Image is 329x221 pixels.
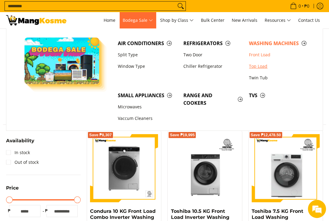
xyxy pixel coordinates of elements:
a: Two Door [180,49,246,61]
span: New Arrivals [232,17,257,23]
span: • [288,3,311,9]
span: TVs [249,92,308,99]
span: ₱ [44,208,50,214]
img: Condura 10 KG Front Load Combo Inverter Washing Machine (Premium) [90,134,158,202]
span: Save ₱19,995 [170,133,195,137]
span: Shop by Class [160,17,194,24]
a: Front Load [246,49,311,61]
a: Small Appliances [115,90,180,101]
a: Contact Us [295,12,323,28]
a: Chiller Refrigerator [180,61,246,72]
span: Save ₱12,478.50 [251,133,281,137]
nav: Main Menu [73,12,323,28]
a: Bulk Center [198,12,227,28]
a: Shop by Class [157,12,197,28]
a: Home [101,12,118,28]
summary: Open [6,138,34,148]
span: Price [6,186,19,190]
span: ₱ [6,208,12,214]
span: Washing Machines [249,40,308,47]
span: Refrigerators [183,40,243,47]
a: Out of stock [6,157,39,167]
a: Twin Tub [246,72,311,84]
img: Toshiba 7.5 KG Front Load Washing Machine (Class A) [252,134,320,202]
img: Toshiba 10.5 KG Front Load Inverter Washing Machine (Class A) [171,134,239,202]
span: Resources [265,17,291,24]
span: Air Conditioners [118,40,177,47]
a: Window Type [115,61,180,72]
span: Contact Us [298,17,320,23]
a: Bodega Sale [120,12,156,28]
img: Bodega Sale [24,38,99,84]
span: Home [104,17,115,23]
span: Save ₱8,307 [89,133,112,137]
a: TVs [246,90,311,101]
a: New Arrivals [229,12,260,28]
a: Top Load [246,61,311,72]
a: Refrigerators [180,38,246,49]
a: Microwaves [115,101,180,113]
span: Bulk Center [201,17,224,23]
span: 0 [298,4,302,8]
a: In stock [6,148,30,157]
span: Range and Cookers [183,92,243,107]
a: Air Conditioners [115,38,180,49]
span: Bodega Sale [123,17,153,24]
span: ₱0 [303,4,310,8]
span: Availability [6,138,34,143]
a: Range and Cookers [180,90,246,109]
img: Washing Machines l Mang Kosme: Home Appliances Warehouse Sale Partner Front Load [6,15,66,25]
a: Washing Machines [246,38,311,49]
button: Search [176,2,185,11]
a: Vaccum Cleaners [115,113,180,124]
summary: Open [6,186,19,195]
span: Small Appliances [118,92,177,99]
a: Resources [262,12,294,28]
a: Split Type [115,49,180,61]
